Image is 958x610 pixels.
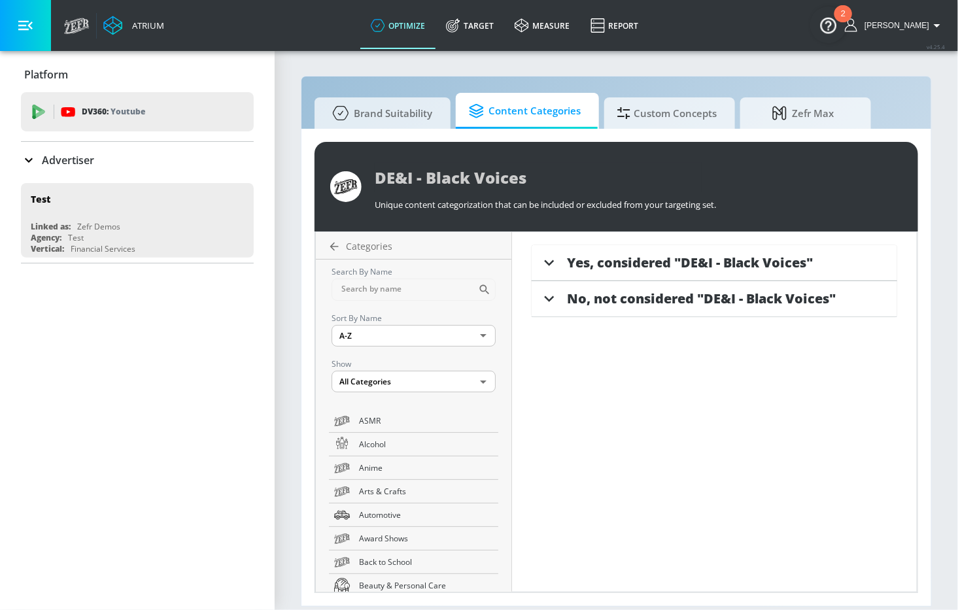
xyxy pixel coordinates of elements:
p: Show [332,357,496,371]
div: Atrium [127,20,164,31]
a: Report [580,2,649,49]
input: Search by name [332,279,478,301]
span: Beauty & Personal Care [359,579,493,592]
span: Custom Concepts [617,97,717,129]
span: Brand Suitability [328,97,432,129]
div: Agency: [31,232,61,243]
div: A-Z [332,325,496,347]
div: Zefr Demos [77,221,120,232]
div: Platform [21,56,254,93]
div: DV360: Youtube [21,92,254,131]
span: Yes, considered "DE&I - Black Voices" [567,254,813,271]
span: Categories [346,240,392,252]
span: Arts & Crafts [359,484,493,498]
div: Financial Services [71,243,135,254]
p: Youtube [111,105,145,118]
a: Anime [329,456,498,480]
a: Automotive [329,503,498,527]
a: ASMR [329,409,498,433]
a: measure [504,2,580,49]
a: Back to School [329,551,498,574]
span: Anime [359,461,493,475]
p: Search By Name [332,265,496,279]
div: TestLinked as:Zefr DemosAgency:TestVertical:Financial Services [21,183,254,258]
div: Vertical: [31,243,64,254]
div: No, not considered "DE&I - Black Voices" [532,281,897,317]
a: Beauty & Personal Care [329,574,498,598]
a: Arts & Crafts [329,480,498,503]
span: ASMR [359,414,493,428]
span: login as: brianna.trafton@zefr.com [859,21,929,30]
a: Atrium [103,16,164,35]
p: Platform [24,67,68,82]
div: 2 [841,14,846,31]
span: v 4.25.4 [927,43,945,50]
span: Alcohol [359,437,493,451]
div: Yes, considered "DE&I - Black Voices" [532,245,897,281]
div: All Categories [332,371,496,392]
button: [PERSON_NAME] [845,18,945,33]
div: Test [31,193,50,205]
a: Target [436,2,504,49]
span: Content Categories [469,95,581,127]
span: Award Shows [359,532,493,545]
span: Back to School [359,555,493,569]
div: Test [68,232,84,243]
p: DV360: [82,105,145,119]
div: Unique content categorization that can be included or excluded from your targeting set. [375,192,902,211]
a: Categories [321,240,511,253]
p: Sort By Name [332,311,496,325]
span: Automotive [359,508,493,522]
p: Advertiser [42,153,94,167]
a: optimize [360,2,436,49]
span: No, not considered "DE&I - Black Voices" [567,290,836,307]
button: Open Resource Center, 2 new notifications [810,7,847,43]
div: Linked as: [31,221,71,232]
a: Award Shows [329,527,498,551]
span: Zefr Max [753,97,853,129]
div: Advertiser [21,142,254,178]
a: Alcohol [329,433,498,456]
